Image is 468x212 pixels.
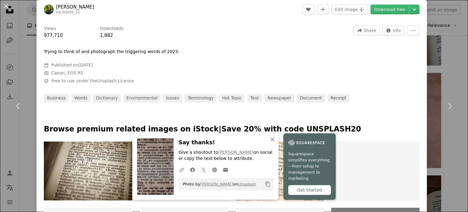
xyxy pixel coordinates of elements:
[220,163,231,176] a: Share over email
[200,182,233,186] a: [PERSON_NAME]
[187,163,198,176] a: Share on Facebook
[51,78,134,84] span: Free to use under the
[364,26,376,35] span: Share
[219,94,245,102] a: hot topic
[44,124,420,134] p: Browse premium related images on iStock | Save 20% with code UNSPLASH20
[407,26,420,35] button: More Actions
[238,182,256,186] a: Unsplash
[198,163,209,176] a: Share on Twitter
[100,26,123,32] h3: Downloads
[218,150,253,155] a: [PERSON_NAME]
[247,94,262,102] a: text
[93,94,121,102] a: dictionary
[328,94,349,102] a: receipt
[97,78,134,83] a: Unsplash License
[56,10,80,14] a: rocinante_11
[370,5,409,14] a: Download free
[163,94,183,102] a: issues
[179,149,274,162] p: Give a shoutout to on social or copy the text below to attribute.
[264,94,295,102] a: newspaper
[288,138,325,147] img: file-1747939142011-51e5cc87e3c9
[71,94,90,102] a: words
[209,163,220,176] a: Share on Pinterest
[283,133,336,200] a: Squarespace simplifies everything—from setup to management to marketing.Get Started
[263,179,273,189] button: Copy to clipboard
[78,63,93,67] time: August 29, 2023 at 5:14:50 AM GMT+2
[317,5,329,14] button: Add to Collection
[331,142,420,201] img: All about love - definition from an old dictionary
[180,179,256,189] span: Photo by on
[44,49,179,55] p: Trying to think of and photograph the triggering words of 2023.
[123,94,161,102] a: environmental
[302,5,314,14] button: Like
[409,5,420,14] button: Choose download size
[44,33,63,38] span: 977,710
[288,185,331,195] div: Get Started
[179,138,274,147] h3: Say thanks!
[44,26,56,32] h3: Views
[331,5,368,14] button: Edit image
[353,26,380,35] button: Share this image
[100,33,113,38] span: 1,882
[431,77,468,135] a: Next
[51,70,83,76] button: Canon, EOS R5
[44,142,132,201] img: Dictionary definition of the word order
[44,94,69,102] a: business
[56,4,94,10] a: [PERSON_NAME]
[185,94,217,102] a: terminology
[288,151,331,181] span: Squarespace simplifies everything—from setup to management to marketing.
[297,94,325,102] a: document
[51,63,93,67] span: Published on
[44,5,54,14] img: Go to Mick Haupt's profile
[382,26,405,35] button: Stats about this image
[393,26,401,35] span: Info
